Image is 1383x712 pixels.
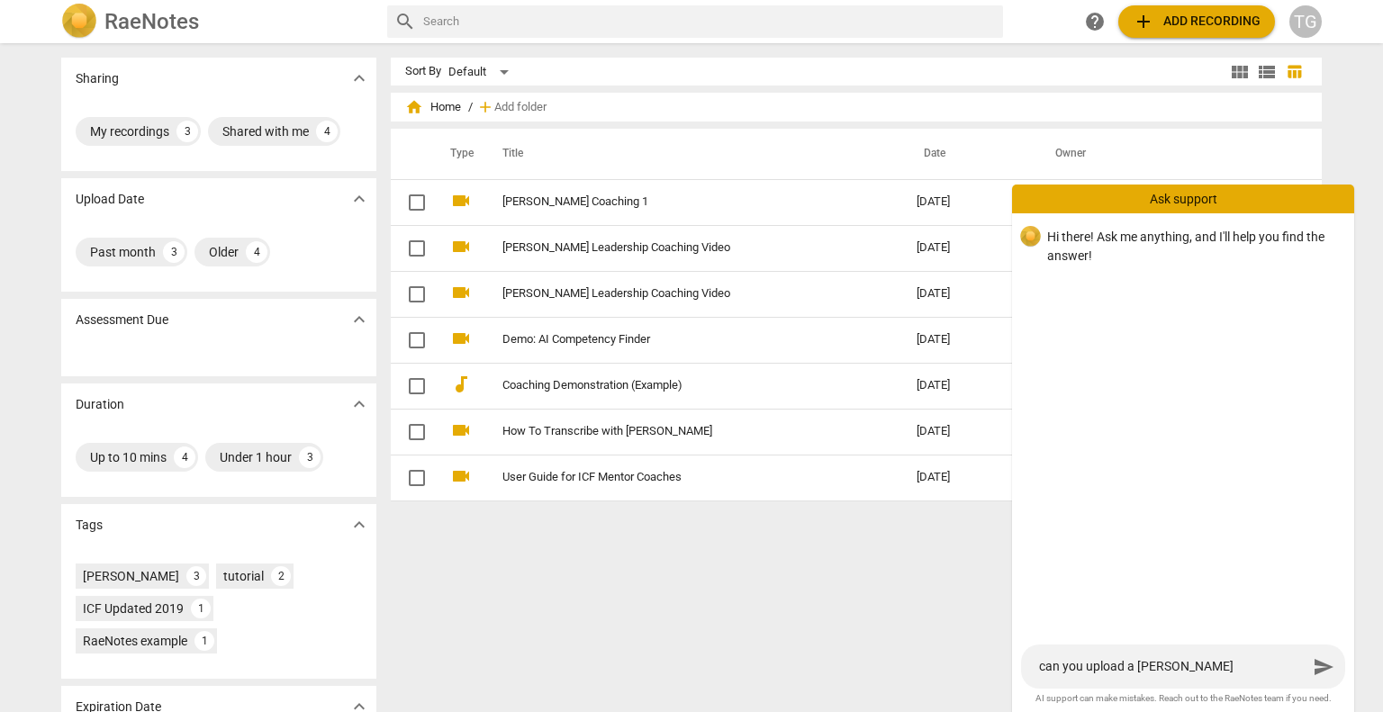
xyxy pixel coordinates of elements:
p: Assessment Due [76,311,168,329]
div: Sort By [405,65,441,78]
button: List view [1253,59,1280,86]
span: expand_more [348,309,370,330]
div: 3 [186,566,206,586]
span: table_chart [1286,63,1303,80]
span: expand_more [348,188,370,210]
span: view_module [1229,61,1251,83]
div: 1 [191,599,211,618]
span: add [1133,11,1154,32]
td: [DATE] [902,225,1034,271]
span: Add folder [494,101,547,114]
a: [PERSON_NAME] Leadership Coaching Video [502,241,852,255]
div: Under 1 hour [220,448,292,466]
span: expand_more [348,514,370,536]
p: Duration [76,395,124,414]
div: 3 [299,446,321,468]
div: 4 [174,446,195,468]
th: Owner [1034,129,1282,179]
th: Type [436,129,481,179]
div: RaeNotes example [83,632,187,650]
th: Date [902,129,1034,179]
a: How To Transcribe with [PERSON_NAME] [502,425,852,438]
img: 07265d9b138777cce26606498f17c26b.svg [1020,226,1041,248]
p: Sharing [76,69,119,88]
a: Demo: AI Competency Finder [502,333,852,347]
span: videocam [450,465,472,487]
input: Search [423,7,996,36]
span: videocam [450,328,472,349]
span: videocam [450,236,472,257]
div: My recordings [90,122,169,140]
p: Upload Date [76,190,144,209]
span: expand_more [348,393,370,415]
td: [DATE] [902,363,1034,409]
textarea: can you upload a [PERSON_NAME] [1039,658,1307,675]
div: Older [209,243,239,261]
span: / [468,101,473,114]
span: videocam [450,190,472,212]
span: expand_more [348,68,370,89]
a: [PERSON_NAME] Coaching 1 [502,195,852,209]
p: Hi there! Ask me anything, and I'll help you find the answer! [1047,228,1340,265]
p: Tags [76,516,103,535]
div: Ask support [1012,185,1354,213]
div: 3 [176,121,198,142]
a: [PERSON_NAME] Leadership Coaching Video [502,287,852,301]
span: audiotrack [450,374,472,395]
button: Upload [1118,5,1275,38]
td: [DATE] [902,409,1034,455]
div: Past month [90,243,156,261]
a: Help [1079,5,1111,38]
div: Shared with me [222,122,309,140]
div: tutorial [223,567,264,585]
th: Title [481,129,902,179]
a: User Guide for ICF Mentor Coaches [502,471,852,484]
span: help [1084,11,1106,32]
div: Up to 10 mins [90,448,167,466]
span: AI support can make mistakes. Reach out to the RaeNotes team if you need. [1026,692,1340,705]
span: add [476,98,494,116]
span: search [394,11,416,32]
span: Home [405,98,461,116]
div: 3 [163,241,185,263]
button: Table view [1280,59,1307,86]
div: 4 [316,121,338,142]
button: Show more [346,306,373,333]
span: send [1313,656,1334,678]
button: Tile view [1226,59,1253,86]
a: LogoRaeNotes [61,4,373,40]
button: Show more [346,65,373,92]
td: [DATE] [902,455,1034,500]
a: Coaching Demonstration (Example) [502,379,852,392]
span: videocam [450,419,472,441]
div: Default [448,58,515,86]
span: Add recording [1133,11,1261,32]
button: Show more [346,185,373,212]
div: ICF Updated 2019 [83,599,184,617]
td: [DATE] [902,271,1034,317]
div: 2 [271,566,291,586]
td: [DATE] [902,317,1034,363]
span: videocam [450,282,472,303]
button: Show more [346,391,373,418]
span: home [405,98,423,116]
h2: RaeNotes [104,9,199,34]
td: [DATE] [902,179,1034,225]
img: Logo [61,4,97,40]
span: view_list [1256,61,1278,83]
div: 1 [194,631,214,651]
button: TG [1289,5,1322,38]
div: [PERSON_NAME] [83,567,179,585]
button: Send [1307,651,1340,683]
div: 4 [246,241,267,263]
button: Show more [346,511,373,538]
